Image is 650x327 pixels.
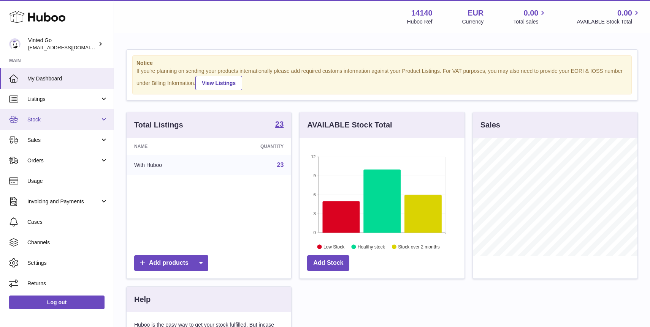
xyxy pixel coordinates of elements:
a: Log out [9,296,105,309]
div: Vinted Go [28,37,97,51]
span: Listings [27,96,100,103]
span: Returns [27,280,108,287]
td: With Huboo [127,155,214,175]
div: Currency [462,18,484,25]
div: If you're planning on sending your products internationally please add required customs informati... [136,68,628,90]
text: 12 [311,154,316,159]
text: Low Stock [323,244,345,249]
a: Add Stock [307,255,349,271]
span: AVAILABLE Stock Total [577,18,641,25]
th: Name [127,138,214,155]
h3: AVAILABLE Stock Total [307,120,392,130]
strong: Notice [136,60,628,67]
span: 0.00 [524,8,539,18]
div: Huboo Ref [407,18,433,25]
span: Orders [27,157,100,164]
a: Add products [134,255,208,271]
text: Stock over 2 months [398,244,440,249]
span: Total sales [513,18,547,25]
text: 9 [314,173,316,178]
th: Quantity [214,138,292,155]
span: Sales [27,137,100,144]
span: Usage [27,178,108,185]
text: 3 [314,211,316,216]
a: View Listings [195,76,242,90]
a: 23 [277,162,284,168]
span: [EMAIL_ADDRESS][DOMAIN_NAME] [28,44,112,50]
h3: Total Listings [134,120,183,130]
span: My Dashboard [27,75,108,82]
text: 6 [314,192,316,197]
span: Cases [27,219,108,226]
span: 0.00 [617,8,632,18]
span: Channels [27,239,108,246]
span: Settings [27,259,108,267]
h3: Help [134,294,151,305]
img: giedre.bartusyte@vinted.com [9,38,21,50]
a: 0.00 Total sales [513,8,547,25]
a: 23 [275,120,284,129]
h3: Sales [480,120,500,130]
strong: 14140 [411,8,433,18]
span: Invoicing and Payments [27,198,100,205]
text: Healthy stock [358,244,385,249]
span: Stock [27,116,100,123]
a: 0.00 AVAILABLE Stock Total [577,8,641,25]
strong: EUR [468,8,484,18]
text: 0 [314,230,316,235]
strong: 23 [275,120,284,128]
